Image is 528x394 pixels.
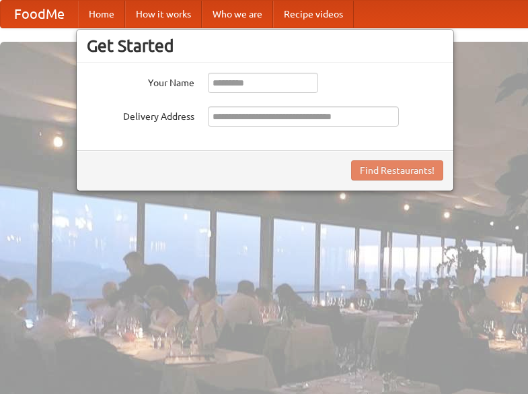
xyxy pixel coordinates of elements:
[87,36,443,56] h3: Get Started
[351,160,443,180] button: Find Restaurants!
[273,1,354,28] a: Recipe videos
[87,73,194,90] label: Your Name
[202,1,273,28] a: Who we are
[78,1,125,28] a: Home
[125,1,202,28] a: How it works
[87,106,194,123] label: Delivery Address
[1,1,78,28] a: FoodMe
